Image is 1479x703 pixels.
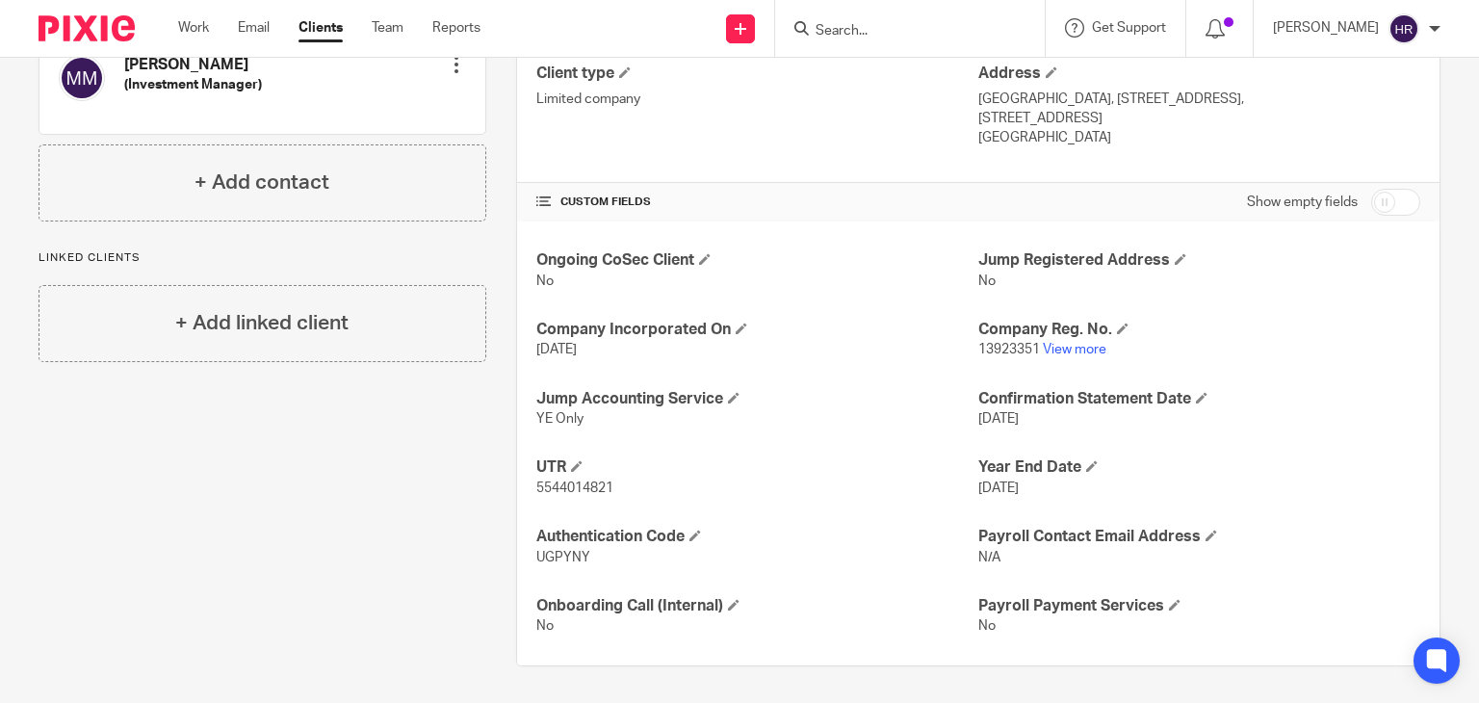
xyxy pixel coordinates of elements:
[536,596,978,616] h4: Onboarding Call (Internal)
[978,90,1420,109] p: [GEOGRAPHIC_DATA], [STREET_ADDRESS],
[536,389,978,409] h4: Jump Accounting Service
[978,412,1019,426] span: [DATE]
[238,18,270,38] a: Email
[59,55,105,101] img: svg%3E
[1273,18,1379,38] p: [PERSON_NAME]
[978,274,996,288] span: No
[124,55,262,75] h4: [PERSON_NAME]
[536,412,584,426] span: YE Only
[978,109,1420,128] p: [STREET_ADDRESS]
[1388,13,1419,44] img: svg%3E
[536,320,978,340] h4: Company Incorporated On
[536,551,590,564] span: UGPYNY
[536,195,978,210] h4: CUSTOM FIELDS
[536,250,978,271] h4: Ongoing CoSec Client
[175,308,349,338] h4: + Add linked client
[978,596,1420,616] h4: Payroll Payment Services
[536,482,613,495] span: 5544014821
[372,18,403,38] a: Team
[536,457,978,478] h4: UTR
[978,389,1420,409] h4: Confirmation Statement Date
[978,343,1040,356] span: 13923351
[432,18,480,38] a: Reports
[978,527,1420,547] h4: Payroll Contact Email Address
[298,18,343,38] a: Clients
[978,551,1000,564] span: N/A
[978,619,996,633] span: No
[1092,21,1166,35] span: Get Support
[1247,193,1358,212] label: Show empty fields
[39,15,135,41] img: Pixie
[195,168,329,197] h4: + Add contact
[978,482,1019,495] span: [DATE]
[978,320,1420,340] h4: Company Reg. No.
[178,18,209,38] a: Work
[124,75,262,94] h5: (Investment Manager)
[536,90,978,109] p: Limited company
[536,527,978,547] h4: Authentication Code
[536,619,554,633] span: No
[814,23,987,40] input: Search
[1043,343,1106,356] a: View more
[536,64,978,84] h4: Client type
[536,343,577,356] span: [DATE]
[39,250,486,266] p: Linked clients
[978,128,1420,147] p: [GEOGRAPHIC_DATA]
[978,250,1420,271] h4: Jump Registered Address
[978,64,1420,84] h4: Address
[536,274,554,288] span: No
[978,457,1420,478] h4: Year End Date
